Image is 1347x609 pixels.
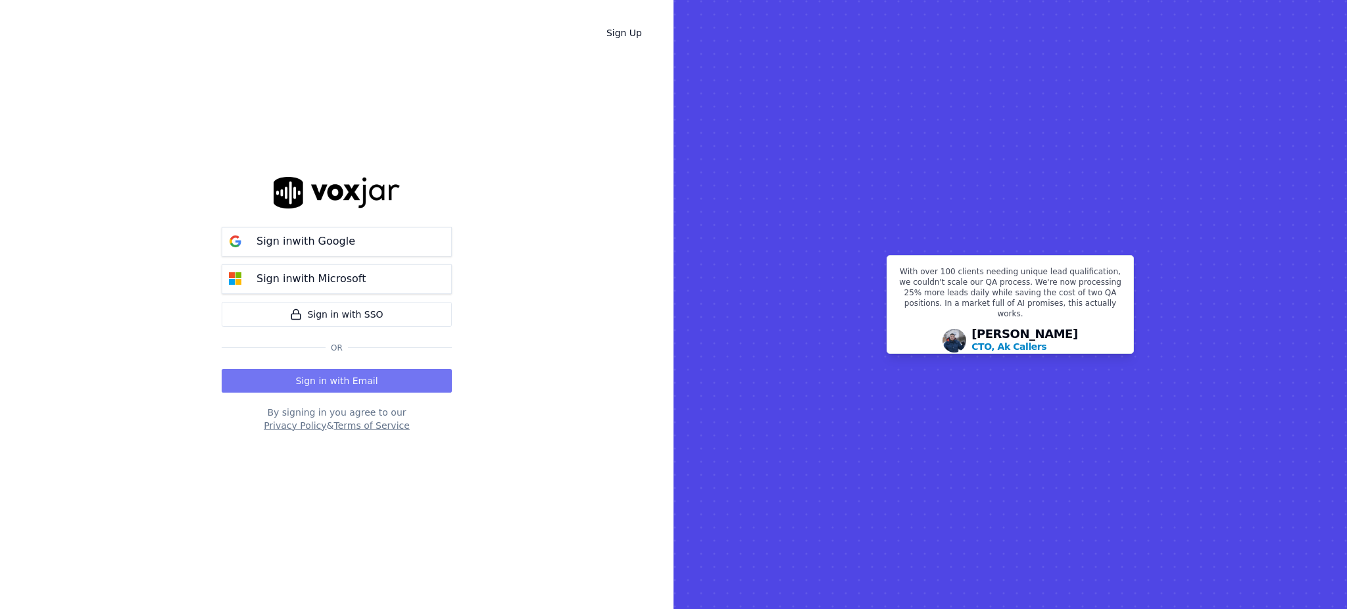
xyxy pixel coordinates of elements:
span: Or [326,343,348,353]
p: CTO, Ak Callers [971,340,1046,353]
button: Sign inwith Google [222,227,452,256]
img: microsoft Sign in button [222,266,249,292]
button: Sign in with Email [222,369,452,393]
button: Terms of Service [333,419,409,432]
p: Sign in with Microsoft [257,271,366,287]
img: logo [274,177,400,208]
div: [PERSON_NAME] [971,328,1078,353]
button: Sign inwith Microsoft [222,264,452,294]
img: Avatar [943,329,966,353]
p: Sign in with Google [257,233,355,249]
a: Sign in with SSO [222,302,452,327]
button: Privacy Policy [264,419,326,432]
div: By signing in you agree to our & [222,406,452,432]
a: Sign Up [596,21,652,45]
p: With over 100 clients needing unique lead qualification, we couldn't scale our QA process. We're ... [895,266,1125,324]
img: google Sign in button [222,228,249,255]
